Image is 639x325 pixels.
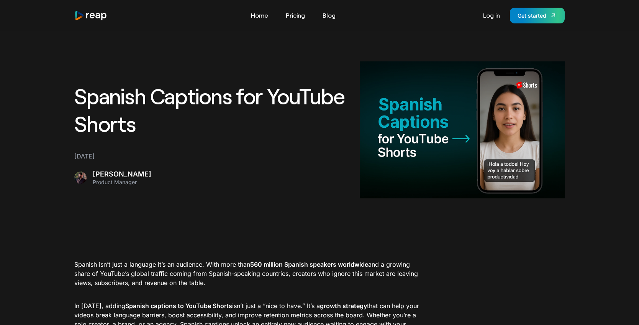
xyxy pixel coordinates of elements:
[250,261,368,268] strong: 560 million Spanish speakers worldwide
[320,302,367,310] strong: growth strategy
[74,10,107,21] a: home
[282,9,309,21] a: Pricing
[510,8,565,23] a: Get started
[479,9,504,21] a: Log in
[93,179,151,186] div: Product Manager
[74,260,421,287] p: Spanish isn’t just a language it’s an audience. With more than and a growing share of YouTube’s g...
[93,170,151,179] div: [PERSON_NAME]
[360,61,565,198] img: AI Video Clipping and Respurposing
[74,10,107,21] img: reap logo
[74,82,351,138] h1: Spanish Captions for YouTube Shorts
[319,9,339,21] a: Blog
[74,152,351,161] div: [DATE]
[125,302,232,310] strong: Spanish captions to YouTube Shorts
[518,12,546,20] div: Get started
[247,9,272,21] a: Home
